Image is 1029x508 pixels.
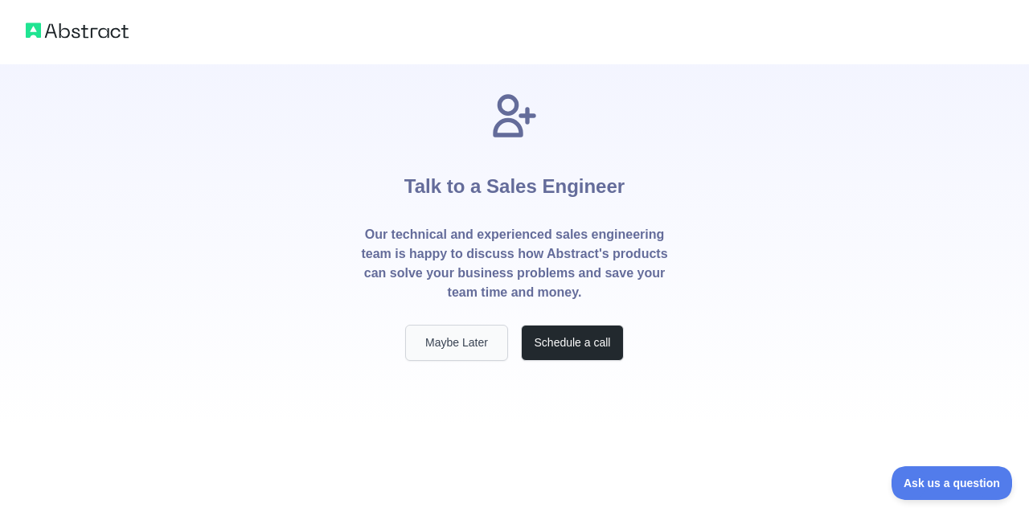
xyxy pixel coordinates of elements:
[404,141,625,225] h1: Talk to a Sales Engineer
[360,225,669,302] p: Our technical and experienced sales engineering team is happy to discuss how Abstract's products ...
[892,466,1013,500] iframe: Toggle Customer Support
[26,19,129,42] img: Abstract logo
[405,325,508,361] button: Maybe Later
[521,325,624,361] button: Schedule a call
